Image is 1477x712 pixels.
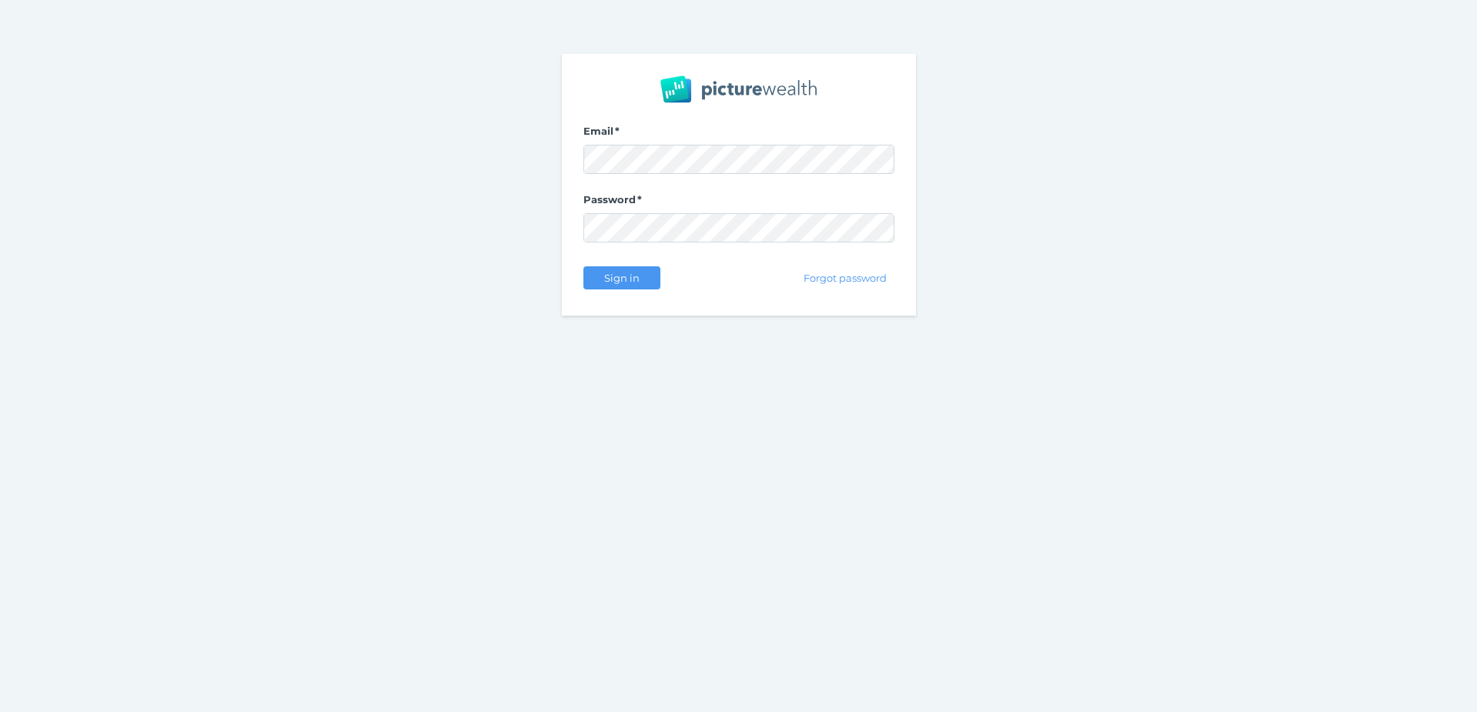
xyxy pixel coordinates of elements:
span: Sign in [597,272,646,284]
img: PW [660,75,817,103]
label: Email [583,125,894,145]
label: Password [583,193,894,213]
button: Sign in [583,266,660,289]
span: Forgot password [797,272,893,284]
button: Forgot password [796,266,894,289]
